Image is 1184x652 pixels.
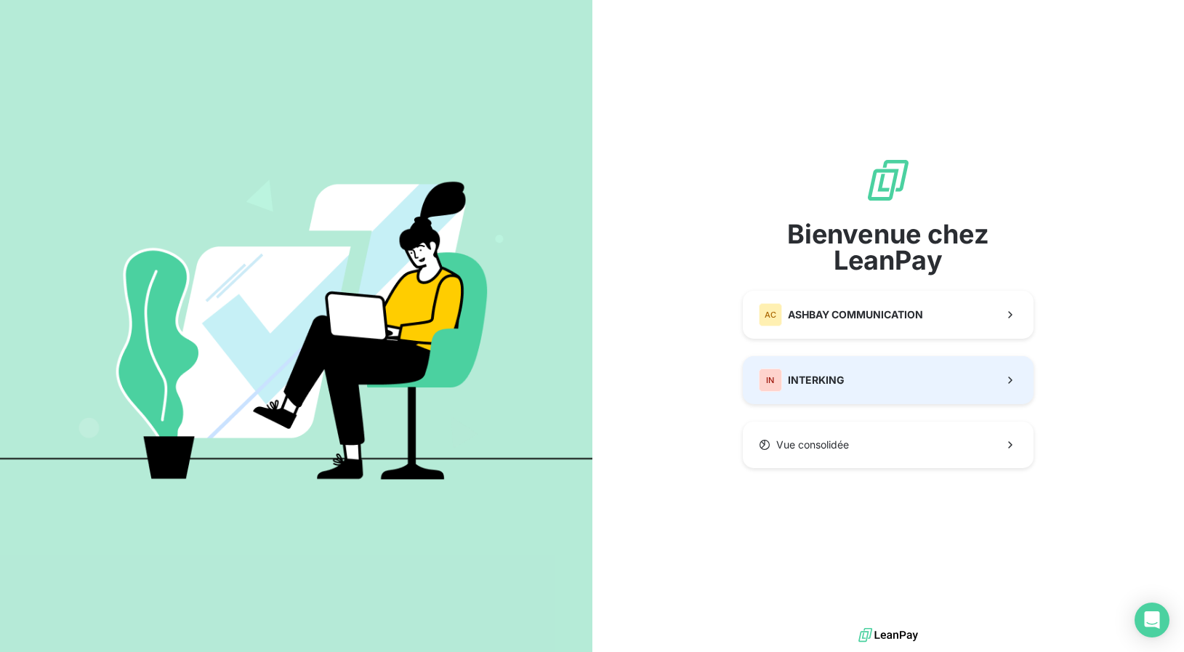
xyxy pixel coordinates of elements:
[788,373,845,387] span: INTERKING
[759,303,782,326] div: AC
[865,157,911,204] img: logo sigle
[776,438,849,452] span: Vue consolidée
[743,221,1034,273] span: Bienvenue chez LeanPay
[759,369,782,392] div: IN
[1135,603,1169,637] div: Open Intercom Messenger
[743,291,1034,339] button: ACASHBAY COMMUNICATION
[858,624,918,646] img: logo
[743,356,1034,404] button: ININTERKING
[743,422,1034,468] button: Vue consolidée
[788,307,923,322] span: ASHBAY COMMUNICATION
